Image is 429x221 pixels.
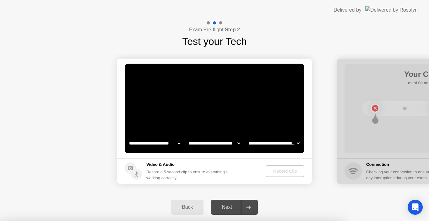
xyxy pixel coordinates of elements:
[173,204,202,210] div: Back
[189,26,240,34] h4: Exam Pre-flight:
[146,169,230,181] div: Record a 5 second clip to ensure everything’s working correctly
[365,6,418,13] img: Delivered by Rosalyn
[146,161,230,168] h5: Video & Audio
[247,137,301,150] select: Available microphones
[225,27,240,32] b: Step 2
[128,137,182,150] select: Available cameras
[408,200,423,215] div: Open Intercom Messenger
[268,169,302,174] div: Record Clip
[334,6,361,14] div: Delivered by
[187,137,241,150] select: Available speakers
[182,34,247,49] h1: Test your Tech
[213,204,241,210] div: Next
